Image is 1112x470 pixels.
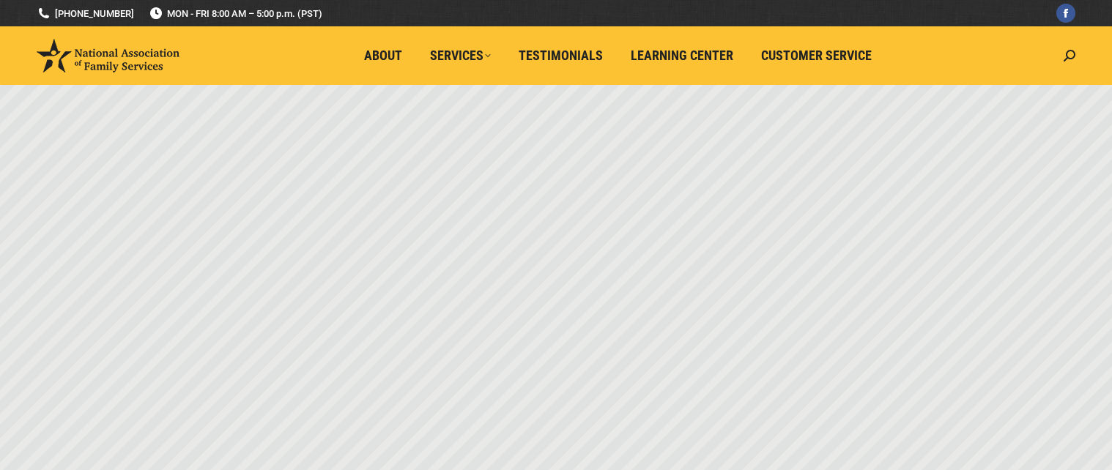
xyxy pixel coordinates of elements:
[364,48,402,64] span: About
[430,48,491,64] span: Services
[1056,4,1075,23] a: Facebook page opens in new window
[508,42,613,70] a: Testimonials
[751,42,882,70] a: Customer Service
[620,42,744,70] a: Learning Center
[761,48,872,64] span: Customer Service
[37,39,179,72] img: National Association of Family Services
[37,7,134,20] a: [PHONE_NUMBER]
[149,7,322,20] span: MON - FRI 8:00 AM – 5:00 p.m. (PST)
[519,48,603,64] span: Testimonials
[631,48,733,64] span: Learning Center
[354,42,412,70] a: About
